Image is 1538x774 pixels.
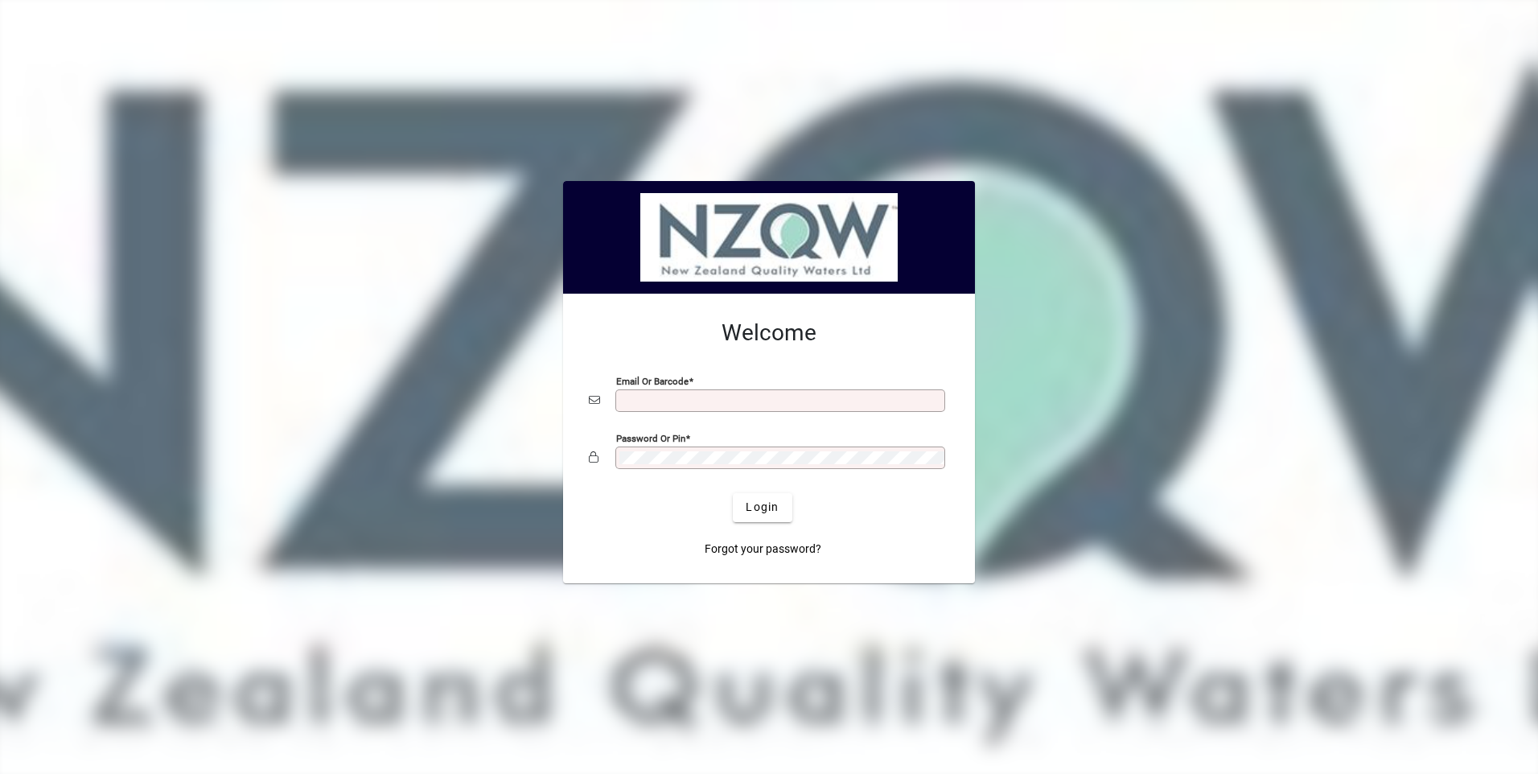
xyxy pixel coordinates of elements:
[616,432,685,443] mat-label: Password or Pin
[746,499,779,516] span: Login
[698,535,828,564] a: Forgot your password?
[616,375,689,386] mat-label: Email or Barcode
[705,541,821,558] span: Forgot your password?
[589,319,949,347] h2: Welcome
[733,493,792,522] button: Login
